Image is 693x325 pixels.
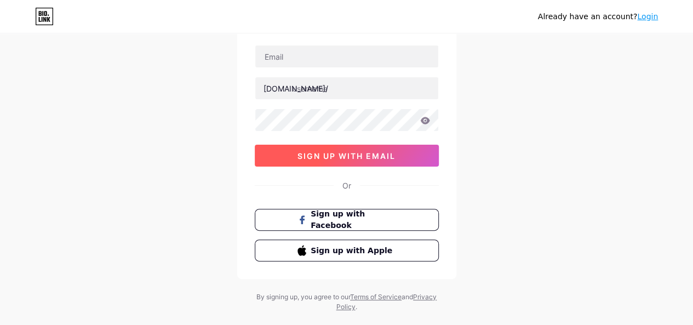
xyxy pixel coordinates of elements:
button: Sign up with Facebook [255,209,439,231]
span: Sign up with Apple [311,245,396,256]
div: By signing up, you agree to our and . [254,292,440,312]
div: Or [342,180,351,191]
div: Already have an account? [538,11,658,22]
button: sign up with email [255,145,439,167]
div: v 4.0.25 [31,18,54,26]
a: Terms of Service [350,293,402,301]
img: tab_keywords_by_traffic_grey.svg [109,64,118,72]
button: Sign up with Apple [255,240,439,261]
input: Email [255,45,438,67]
img: logo_orange.svg [18,18,26,26]
span: sign up with email [297,151,396,161]
div: Domain Overview [42,65,98,72]
div: [DOMAIN_NAME]/ [264,83,328,94]
a: Login [637,12,658,21]
span: Sign up with Facebook [311,208,396,231]
img: tab_domain_overview_orange.svg [30,64,38,72]
img: website_grey.svg [18,28,26,37]
div: Keywords by Traffic [121,65,185,72]
input: username [255,77,438,99]
div: Domain: [DOMAIN_NAME] [28,28,121,37]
